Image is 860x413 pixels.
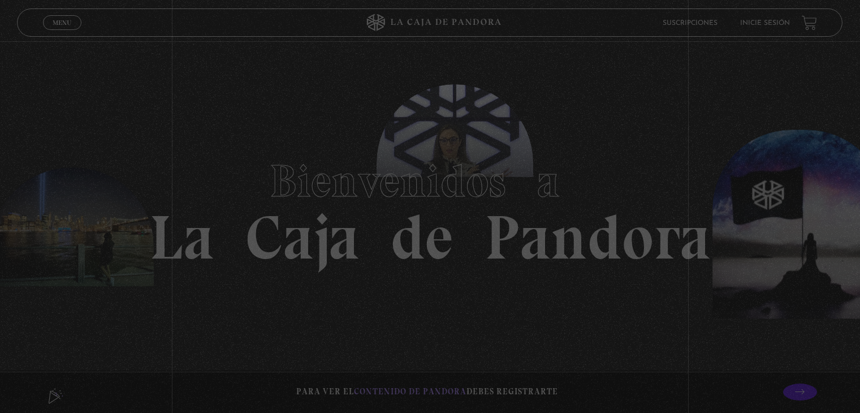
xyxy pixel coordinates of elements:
a: Suscripciones [663,19,718,26]
span: Menu [53,19,72,26]
h1: La Caja de Pandora [149,144,711,269]
p: Para ver el debes registrarte [296,384,558,399]
span: contenido de Pandora [354,386,466,397]
a: Inicie sesión [741,19,790,26]
a: View your shopping cart [802,15,817,30]
span: Bienvenidos a [270,154,591,208]
span: Cerrar [49,28,76,36]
